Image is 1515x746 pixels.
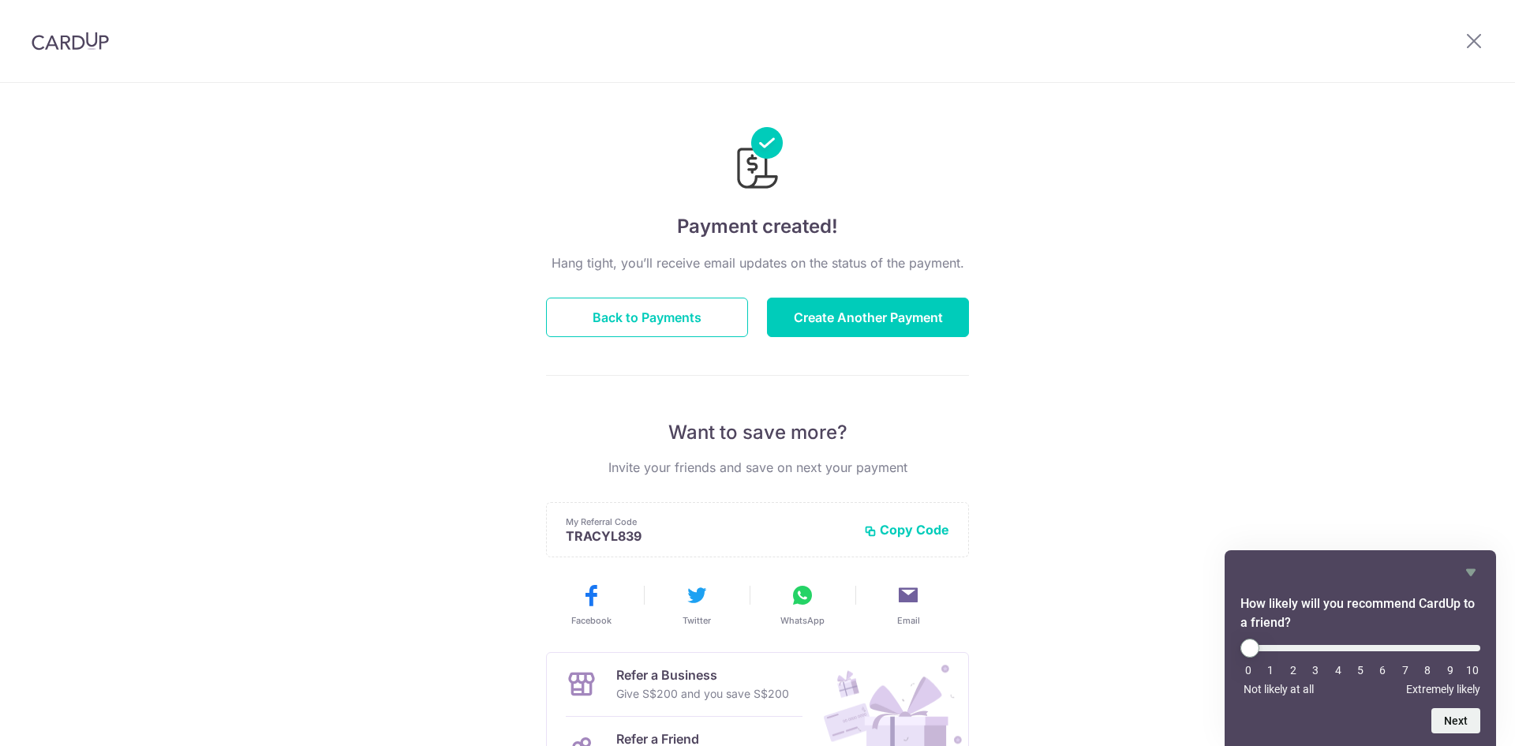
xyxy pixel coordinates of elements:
p: Refer a Business [616,665,789,684]
h2: How likely will you recommend CardUp to a friend? Select an option from 0 to 10, with 0 being Not... [1240,594,1480,632]
li: 8 [1420,664,1435,677]
img: Payments [732,127,783,193]
span: WhatsApp [780,614,825,627]
button: Facebook [544,583,638,627]
button: Create Another Payment [767,298,969,337]
span: Extremely likely [1406,683,1480,695]
li: 0 [1240,664,1256,677]
li: 4 [1330,664,1346,677]
li: 10 [1464,664,1480,677]
li: 5 [1352,664,1368,677]
span: Facebook [571,614,612,627]
li: 7 [1397,664,1413,677]
p: Invite your friends and save on next your payment [546,458,969,477]
p: Want to save more? [546,420,969,445]
button: Email [862,583,955,627]
li: 3 [1307,664,1323,677]
li: 1 [1262,664,1278,677]
li: 9 [1442,664,1458,677]
button: Copy Code [864,522,949,538]
button: Hide survey [1461,563,1480,582]
h4: Payment created! [546,212,969,241]
span: Twitter [683,614,711,627]
p: My Referral Code [566,515,851,528]
p: Give S$200 and you save S$200 [616,684,789,703]
img: CardUp [32,32,109,51]
button: Twitter [650,583,743,627]
button: WhatsApp [756,583,849,627]
p: Hang tight, you’ll receive email updates on the status of the payment. [546,253,969,272]
button: Back to Payments [546,298,748,337]
div: How likely will you recommend CardUp to a friend? Select an option from 0 to 10, with 0 being Not... [1240,639,1480,695]
p: TRACYL839 [566,528,851,544]
li: 6 [1375,664,1390,677]
span: Email [897,614,920,627]
span: Not likely at all [1244,683,1314,695]
li: 2 [1285,664,1301,677]
div: How likely will you recommend CardUp to a friend? Select an option from 0 to 10, with 0 being Not... [1240,563,1480,733]
button: Next question [1431,708,1480,733]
